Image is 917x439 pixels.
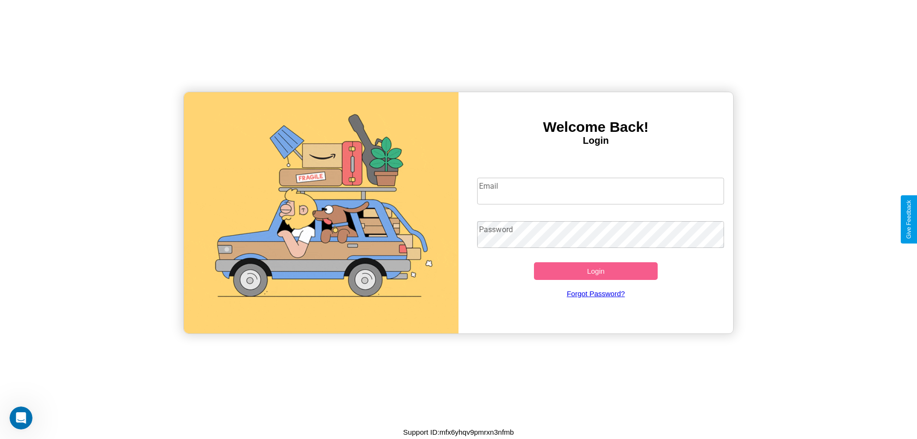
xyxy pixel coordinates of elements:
p: Support ID: mfx6yhqv9pmrxn3nfmb [403,426,514,439]
a: Forgot Password? [472,280,720,307]
div: Give Feedback [906,200,912,239]
img: gif [184,92,458,333]
button: Login [534,262,658,280]
h3: Welcome Back! [458,119,733,135]
iframe: Intercom live chat [10,407,32,429]
h4: Login [458,135,733,146]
